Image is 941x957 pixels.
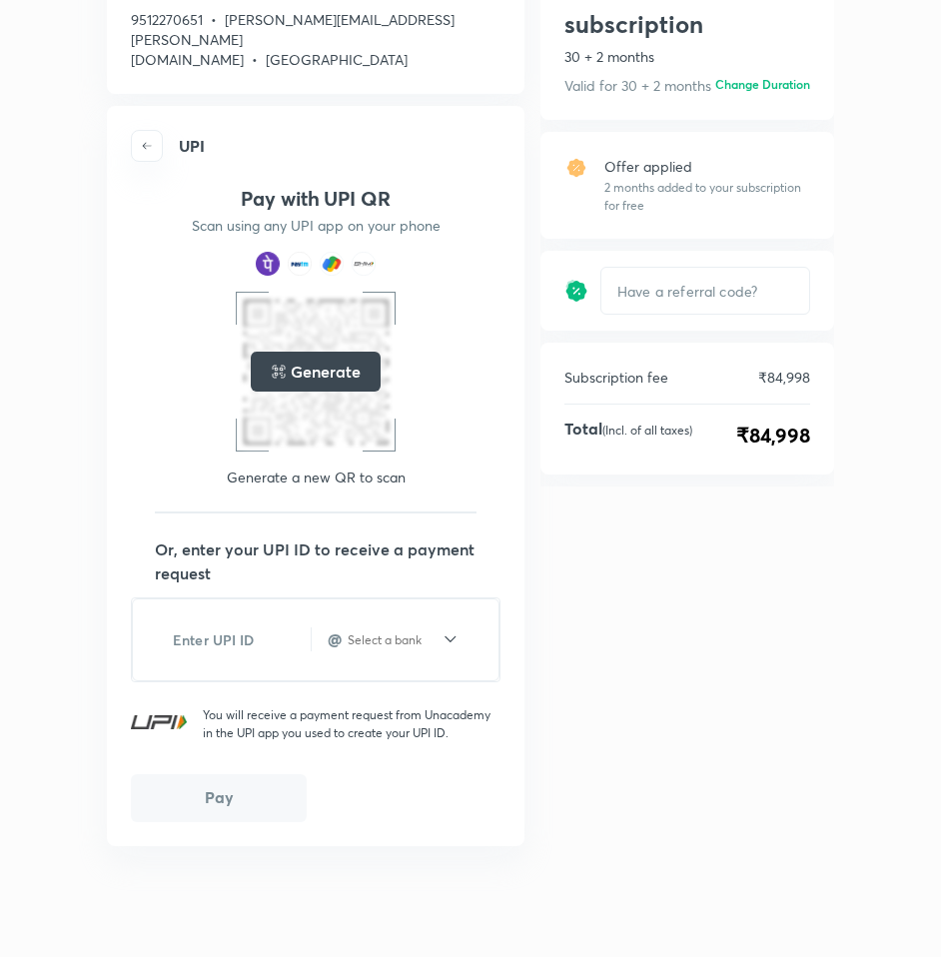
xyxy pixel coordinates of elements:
input: Select a bank [346,631,441,648]
h5: Generate [291,360,360,384]
p: Valid for 30 + 2 months [564,75,711,96]
span: 9512270651 [131,10,203,29]
p: Or, enter your UPI ID to receive a payment request [155,537,500,585]
p: Generate a new QR to scan [227,468,406,487]
button: Pay [131,774,307,822]
span: • [252,50,258,69]
img: UPI [131,715,187,729]
span: ₹84,998 [736,421,810,451]
input: Enter UPI ID [149,615,311,664]
img: payment method [320,252,344,276]
img: offer [564,156,588,180]
img: discount [564,279,588,303]
p: 30 + 2 months [564,46,810,67]
p: ₹84,998 [758,367,810,388]
img: loading.. [271,364,287,380]
img: payment method [256,252,280,276]
p: Subscription fee [564,367,668,388]
p: (Incl. of all taxes) [602,423,692,438]
p: Offer applied [604,156,810,177]
span: [GEOGRAPHIC_DATA] [266,50,408,69]
p: 2 months added to your subscription for free [604,179,810,215]
h4: Pay with UPI QR [241,186,391,212]
img: payment method [352,252,376,276]
h6: Change Duration [715,75,810,93]
p: You will receive a payment request from Unacademy in the UPI app you used to create your UPI ID. [203,706,500,742]
p: Scan using any UPI app on your phone [192,216,441,236]
img: payment method [288,252,312,276]
h4: UPI [179,138,205,154]
span: • [211,10,217,29]
h4: Total [564,421,692,451]
span: [PERSON_NAME][EMAIL_ADDRESS][PERSON_NAME][DOMAIN_NAME] [131,10,455,69]
input: Have a referral code? [601,269,809,314]
h4: @ [328,631,342,647]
